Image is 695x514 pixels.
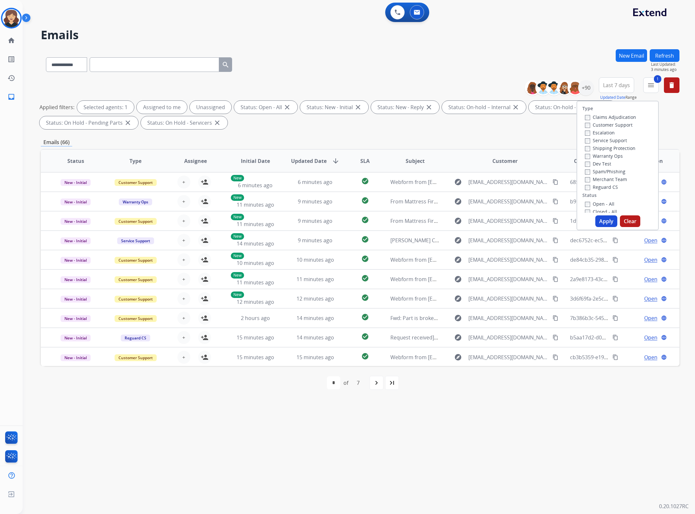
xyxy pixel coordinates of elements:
[644,334,657,341] span: Open
[661,179,667,185] mat-icon: language
[121,335,150,341] span: Reguard CS
[177,195,190,208] button: +
[600,95,625,100] button: Updated Date
[115,315,157,322] span: Customer Support
[137,101,187,114] div: Assigned to me
[222,61,230,69] mat-icon: search
[201,178,208,186] mat-icon: person_add
[651,67,679,72] span: 3 minutes ago
[585,168,625,175] label: Spam/Phishing
[390,295,537,302] span: Webform from [EMAIL_ADDRESS][DOMAIN_NAME] on [DATE]
[361,177,369,185] mat-icon: check_circle
[231,272,244,279] p: New
[425,103,433,111] mat-icon: close
[661,257,667,263] mat-icon: language
[468,198,549,205] span: [EMAIL_ADDRESS][DOMAIN_NAME]
[332,157,340,165] mat-icon: arrow_downward
[361,333,369,340] mat-icon: check_circle
[352,376,365,389] div: 7
[585,146,590,151] input: Shipping Protection
[492,157,518,165] span: Customer
[297,354,334,361] span: 15 minutes ago
[612,276,618,282] mat-icon: content_copy
[600,95,637,100] span: Range
[190,101,231,114] div: Unassigned
[553,218,558,224] mat-icon: content_copy
[570,217,666,224] span: 1df1d5cc-9c70-4f19-b38b-e3fc302b57c2
[570,237,670,244] span: dec6752c-ec57-40d6-b3e8-7a40471d94a4
[201,236,208,244] mat-icon: person_add
[390,198,603,205] span: From Mattress Firm Receipt For [PERSON_NAME] [ ref:!00DG00gBKA.!500Vz0QWPKZ:ref ]
[124,119,132,127] mat-icon: close
[468,295,549,303] span: [EMAIL_ADDRESS][DOMAIN_NAME]
[661,354,667,360] mat-icon: language
[468,353,549,361] span: [EMAIL_ADDRESS][DOMAIN_NAME]
[553,237,558,243] mat-icon: content_copy
[67,157,84,165] span: Status
[361,197,369,204] mat-icon: check_circle
[231,233,244,240] p: New
[201,334,208,341] mat-icon: person_add
[582,192,597,199] label: Status
[61,257,91,264] span: New - Initial
[177,351,190,364] button: +
[570,276,668,283] span: 2a9e8173-43c9-4f6a-b03f-d2cbd65d8897
[570,354,665,361] span: cb3b5359-e19f-4fae-aa1c-df5d393341ef
[61,354,91,361] span: New - Initial
[182,217,185,225] span: +
[585,202,590,207] input: Open - All
[61,199,91,205] span: New - Initial
[361,274,369,282] mat-icon: check_circle
[570,178,666,186] span: 68502931-1a4c-46c9-bf68-0fd99cf7a1eb
[231,291,244,298] p: New
[647,81,655,89] mat-icon: menu
[454,295,462,303] mat-icon: explore
[39,103,74,111] p: Applied filters:
[298,217,332,224] span: 9 minutes ago
[390,276,537,283] span: Webform from [EMAIL_ADDRESS][DOMAIN_NAME] on [DATE]
[454,275,462,283] mat-icon: explore
[644,295,657,303] span: Open
[241,314,270,322] span: 2 hours ago
[468,178,549,186] span: [EMAIL_ADDRESS][DOMAIN_NAME]
[177,292,190,305] button: +
[297,276,334,283] span: 11 minutes ago
[661,237,667,243] mat-icon: language
[7,93,15,101] mat-icon: inbox
[201,217,208,225] mat-icon: person_add
[231,175,244,181] p: New
[585,122,633,128] label: Customer Support
[237,201,274,208] span: 11 minutes ago
[454,198,462,205] mat-icon: explore
[661,199,667,204] mat-icon: language
[468,256,549,264] span: [EMAIL_ADDRESS][DOMAIN_NAME]
[343,379,348,387] div: of
[182,353,185,361] span: +
[283,103,291,111] mat-icon: close
[651,62,679,67] span: Last Updated:
[201,295,208,303] mat-icon: person_add
[360,157,370,165] span: SLA
[585,130,615,136] label: Escalation
[612,296,618,302] mat-icon: content_copy
[553,276,558,282] mat-icon: content_copy
[454,353,462,361] mat-icon: explore
[141,116,228,129] div: Status: On Hold - Servicers
[468,314,549,322] span: [EMAIL_ADDRESS][DOMAIN_NAME]
[177,253,190,266] button: +
[213,119,221,127] mat-icon: close
[585,138,590,143] input: Service Support
[237,279,274,286] span: 11 minutes ago
[182,334,185,341] span: +
[468,236,549,244] span: [EMAIL_ADDRESS][DOMAIN_NAME][DATE]
[182,314,185,322] span: +
[570,256,669,263] span: de84cb35-298f-4653-884d-786dc048d342
[643,77,659,93] button: 1
[454,178,462,186] mat-icon: explore
[454,217,462,225] mat-icon: explore
[237,221,274,228] span: 11 minutes ago
[298,198,332,205] span: 9 minutes ago
[659,502,689,510] p: 0.20.1027RC
[177,214,190,227] button: +
[182,275,185,283] span: +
